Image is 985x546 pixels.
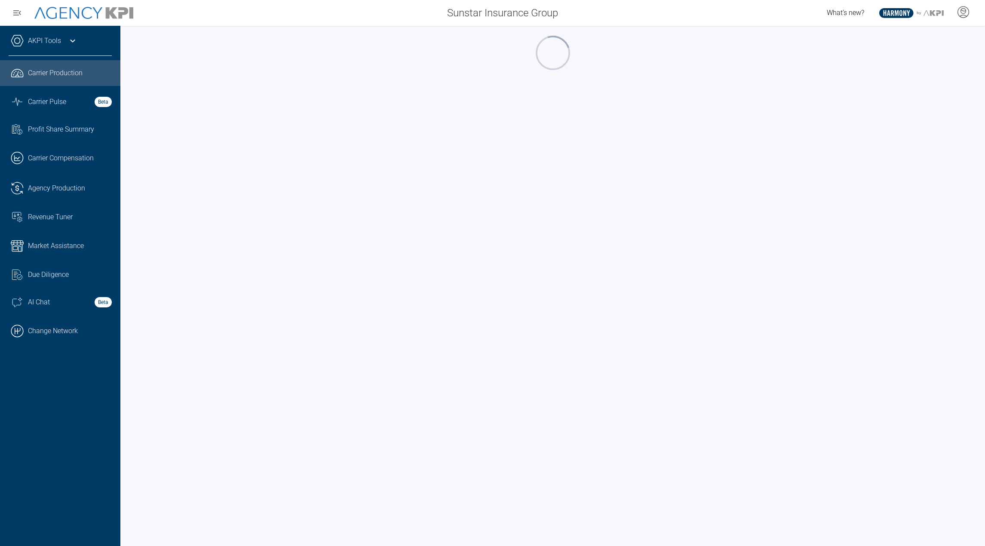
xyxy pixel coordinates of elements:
[28,183,85,193] span: Agency Production
[28,36,61,46] a: AKPI Tools
[28,270,69,280] span: Due Diligence
[95,97,112,107] strong: Beta
[95,297,112,307] strong: Beta
[34,7,133,19] img: AgencyKPI
[447,5,558,21] span: Sunstar Insurance Group
[28,241,84,251] span: Market Assistance
[28,212,73,222] span: Revenue Tuner
[28,124,94,135] span: Profit Share Summary
[534,34,571,71] div: oval-loading
[28,297,50,307] span: AI Chat
[28,68,83,78] span: Carrier Production
[28,153,94,163] span: Carrier Compensation
[28,97,66,107] span: Carrier Pulse
[827,9,864,17] span: What's new?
